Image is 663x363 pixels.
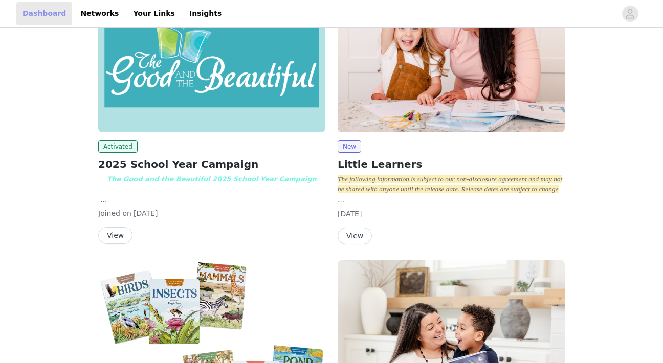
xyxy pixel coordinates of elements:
[98,227,132,244] button: View
[16,2,72,25] a: Dashboard
[338,228,372,244] button: View
[98,209,131,217] span: Joined on
[338,140,361,153] span: New
[338,157,565,172] h2: Little Learners
[625,6,635,22] div: avatar
[98,140,138,153] span: Activated
[338,175,562,193] em: The following information is subject to our non-disclosure agreement and may not be shared with a...
[338,232,372,240] a: View
[183,2,228,25] a: Insights
[74,2,125,25] a: Networks
[338,210,362,218] span: [DATE]
[127,2,181,25] a: Your Links
[98,232,132,239] a: View
[98,157,325,172] h2: 2025 School Year Campaign
[107,175,316,183] em: The Good and the Beautiful 2025 School Year Campaign
[134,209,158,217] span: [DATE]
